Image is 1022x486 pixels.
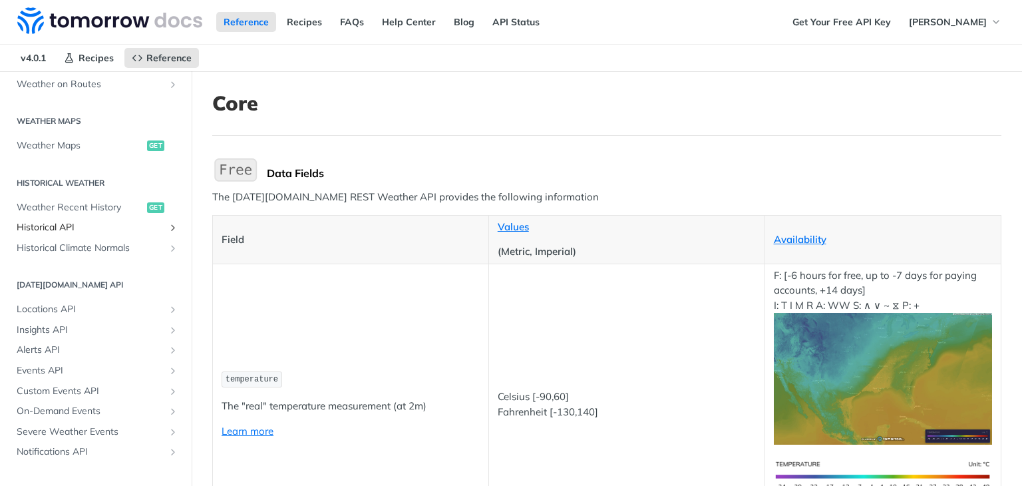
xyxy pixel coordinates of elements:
[17,344,164,357] span: Alerts API
[10,136,182,156] a: Weather Mapsget
[168,325,178,336] button: Show subpages for Insights API
[17,364,164,377] span: Events API
[168,386,178,397] button: Show subpages for Custom Events API
[774,371,993,384] span: Expand image
[498,220,529,233] a: Values
[17,78,164,91] span: Weather on Routes
[10,340,182,360] a: Alerts APIShow subpages for Alerts API
[17,221,164,234] span: Historical API
[17,405,164,418] span: On-Demand Events
[10,320,182,340] a: Insights APIShow subpages for Insights API
[485,12,547,32] a: API Status
[774,313,993,444] img: temperature
[10,401,182,421] a: On-Demand EventsShow subpages for On-Demand Events
[168,304,178,315] button: Show subpages for Locations API
[10,422,182,442] a: Severe Weather EventsShow subpages for Severe Weather Events
[774,233,826,246] a: Availability
[333,12,371,32] a: FAQs
[17,385,164,398] span: Custom Events API
[147,140,164,151] span: get
[168,365,178,376] button: Show subpages for Events API
[222,399,480,414] p: The "real" temperature measurement (at 2m)
[222,425,273,437] a: Learn more
[124,48,199,68] a: Reference
[168,222,178,233] button: Show subpages for Historical API
[57,48,121,68] a: Recipes
[785,12,898,32] a: Get Your Free API Key
[10,361,182,381] a: Events APIShow subpages for Events API
[13,48,53,68] span: v4.0.1
[10,198,182,218] a: Weather Recent Historyget
[909,16,987,28] span: [PERSON_NAME]
[222,371,282,388] code: temperature
[17,425,164,439] span: Severe Weather Events
[216,12,276,32] a: Reference
[10,115,182,127] h2: Weather Maps
[168,79,178,90] button: Show subpages for Weather on Routes
[17,242,164,255] span: Historical Climate Normals
[498,389,756,419] p: Celsius [-90,60] Fahrenheit [-130,140]
[10,442,182,462] a: Notifications APIShow subpages for Notifications API
[17,7,202,34] img: Tomorrow.io Weather API Docs
[222,232,480,248] p: Field
[168,447,178,457] button: Show subpages for Notifications API
[267,166,1001,180] div: Data Fields
[17,139,144,152] span: Weather Maps
[212,190,1001,205] p: The [DATE][DOMAIN_NAME] REST Weather API provides the following information
[168,345,178,356] button: Show subpages for Alerts API
[17,445,164,459] span: Notifications API
[10,75,182,95] a: Weather on RoutesShow subpages for Weather on Routes
[774,469,993,481] span: Expand image
[17,303,164,316] span: Locations API
[147,202,164,213] span: get
[212,91,1001,115] h1: Core
[79,52,114,64] span: Recipes
[10,238,182,258] a: Historical Climate NormalsShow subpages for Historical Climate Normals
[446,12,482,32] a: Blog
[498,244,756,260] p: (Metric, Imperial)
[902,12,1009,32] button: [PERSON_NAME]
[10,381,182,401] a: Custom Events APIShow subpages for Custom Events API
[168,427,178,437] button: Show subpages for Severe Weather Events
[146,52,192,64] span: Reference
[279,12,329,32] a: Recipes
[10,300,182,320] a: Locations APIShow subpages for Locations API
[375,12,443,32] a: Help Center
[17,324,164,337] span: Insights API
[10,279,182,291] h2: [DATE][DOMAIN_NAME] API
[774,268,993,445] p: F: [-6 hours for free, up to -7 days for paying accounts, +14 days] I: T I M R A: WW S: ∧ ∨ ~ ⧖ P: +
[168,406,178,417] button: Show subpages for On-Demand Events
[10,177,182,189] h2: Historical Weather
[17,201,144,214] span: Weather Recent History
[168,243,178,254] button: Show subpages for Historical Climate Normals
[10,218,182,238] a: Historical APIShow subpages for Historical API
